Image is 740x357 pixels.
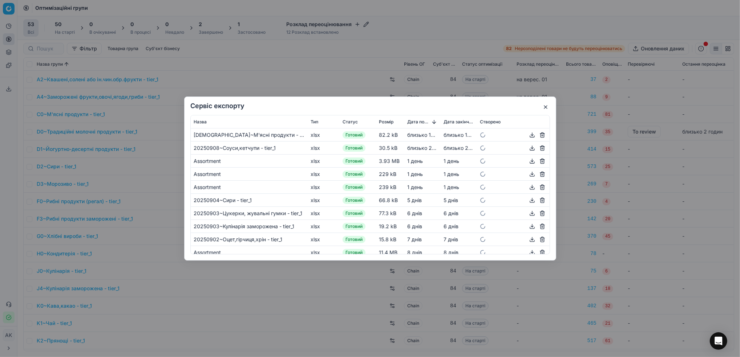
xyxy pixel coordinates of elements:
[444,210,458,216] span: 6 днів
[379,171,401,178] div: 229 kB
[343,157,365,165] span: Готовий
[343,210,365,217] span: Готовий
[343,236,365,243] span: Готовий
[407,223,422,229] span: 6 днів
[343,184,365,191] span: Готовий
[430,118,438,126] button: Sorted by Дата початку descending
[379,197,401,204] div: 66.8 kB
[343,144,365,152] span: Готовий
[311,119,318,125] span: Тип
[311,157,337,165] div: xlsx
[311,210,337,217] div: xlsx
[444,223,458,229] span: 6 днів
[194,249,305,256] div: Assortment
[444,236,458,242] span: 7 днів
[194,119,207,125] span: Назва
[444,145,487,151] span: близько 20 годин
[407,171,423,177] span: 1 день
[194,197,305,204] div: 20250904~Сири - tier_1
[407,197,422,203] span: 5 днів
[379,223,401,230] div: 19.2 kB
[379,184,401,191] div: 239 kB
[194,144,305,152] div: 20250908~Соуси,кетчупи - tier_1
[379,249,401,256] div: 11.4 MB
[379,236,401,243] div: 15.8 kB
[311,184,337,191] div: xlsx
[343,119,358,125] span: Статус
[311,236,337,243] div: xlsx
[379,157,401,165] div: 3.93 MB
[311,171,337,178] div: xlsx
[444,197,458,203] span: 5 днів
[379,144,401,152] div: 30.5 kB
[407,145,451,151] span: близько 20 годин
[444,249,458,255] span: 8 днів
[343,197,365,204] span: Готовий
[343,171,365,178] span: Готовий
[190,103,550,109] h2: Сервіс експорту
[311,249,337,256] div: xlsx
[444,184,459,190] span: 1 день
[311,131,337,139] div: xlsx
[407,184,423,190] span: 1 день
[311,223,337,230] div: xlsx
[194,184,305,191] div: Assortment
[194,171,305,178] div: Assortment
[407,210,422,216] span: 6 днів
[379,131,401,139] div: 82.2 kB
[444,171,459,177] span: 1 день
[407,236,422,242] span: 7 днів
[379,119,393,125] span: Розмір
[311,144,337,152] div: xlsx
[407,249,422,255] span: 8 днів
[379,210,401,217] div: 77.3 kB
[444,158,459,164] span: 1 день
[194,223,305,230] div: 20250903~Кулінарія заморожена - tier_1
[343,131,365,139] span: Готовий
[311,197,337,204] div: xlsx
[480,119,501,125] span: Створено
[343,223,365,230] span: Готовий
[407,158,423,164] span: 1 день
[444,119,474,125] span: Дата закінчення
[407,132,450,138] span: близько 18 годин
[194,210,305,217] div: 20250903~Цукерки, жувальні гумки - tier_1
[444,132,486,138] span: близько 18 годин
[194,157,305,165] div: Assortment
[194,131,305,139] div: [DEMOGRAPHIC_DATA]~М'ясні продукти - tier_1
[194,236,305,243] div: 20250902~Оцет,гірчиця,хрін - tier_1
[343,249,365,256] span: Готовий
[407,119,430,125] span: Дата початку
